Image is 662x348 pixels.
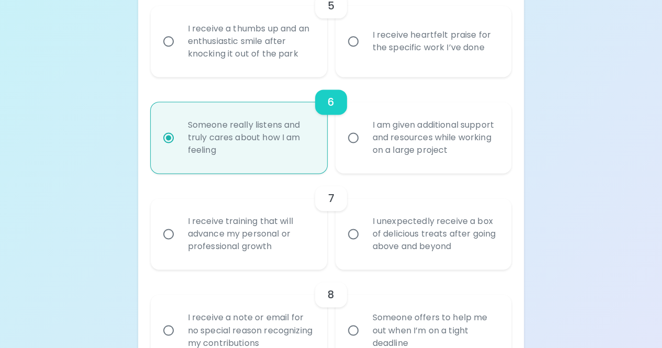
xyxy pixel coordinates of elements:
div: choice-group-check [151,173,512,270]
h6: 6 [328,94,334,110]
div: choice-group-check [151,77,512,173]
div: I am given additional support and resources while working on a large project [364,106,506,169]
div: I unexpectedly receive a box of delicious treats after going above and beyond [364,203,506,265]
div: I receive heartfelt praise for the specific work I’ve done [364,16,506,66]
div: Someone really listens and truly cares about how I am feeling [179,106,321,169]
div: I receive a thumbs up and an enthusiastic smile after knocking it out of the park [179,10,321,73]
h6: 7 [328,190,334,207]
div: I receive training that will advance my personal or professional growth [179,203,321,265]
h6: 8 [328,286,334,303]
